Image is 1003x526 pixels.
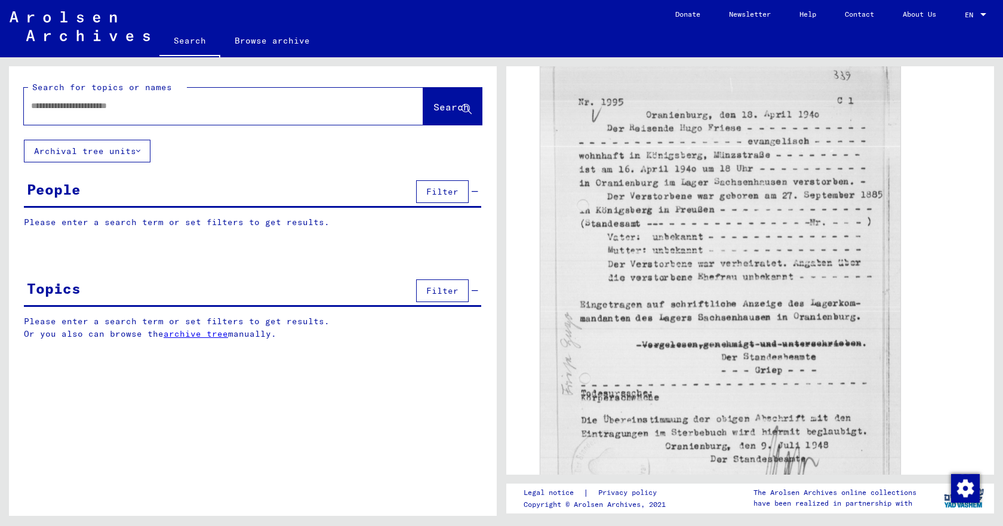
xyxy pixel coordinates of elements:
button: Filter [416,180,469,203]
span: EN [965,11,978,19]
p: Copyright © Arolsen Archives, 2021 [524,499,671,510]
div: Topics [27,278,81,299]
p: Please enter a search term or set filters to get results. [24,216,481,229]
img: Change consent [951,474,980,503]
mat-label: Search for topics or names [32,82,172,93]
img: yv_logo.png [942,483,986,513]
span: Search [433,101,469,113]
button: Archival tree units [24,140,150,162]
p: The Arolsen Archives online collections [753,487,916,498]
a: archive tree [164,328,228,339]
span: Filter [426,285,459,296]
button: Search [423,88,482,125]
a: Browse archive [220,26,324,55]
a: Search [159,26,220,57]
button: Filter [416,279,469,302]
a: Privacy policy [589,487,671,499]
p: Please enter a search term or set filters to get results. Or you also can browse the manually. [24,315,482,340]
span: Filter [426,186,459,197]
p: have been realized in partnership with [753,498,916,509]
img: Arolsen_neg.svg [10,11,150,41]
a: Legal notice [524,487,583,499]
div: | [524,487,671,499]
div: People [27,179,81,200]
